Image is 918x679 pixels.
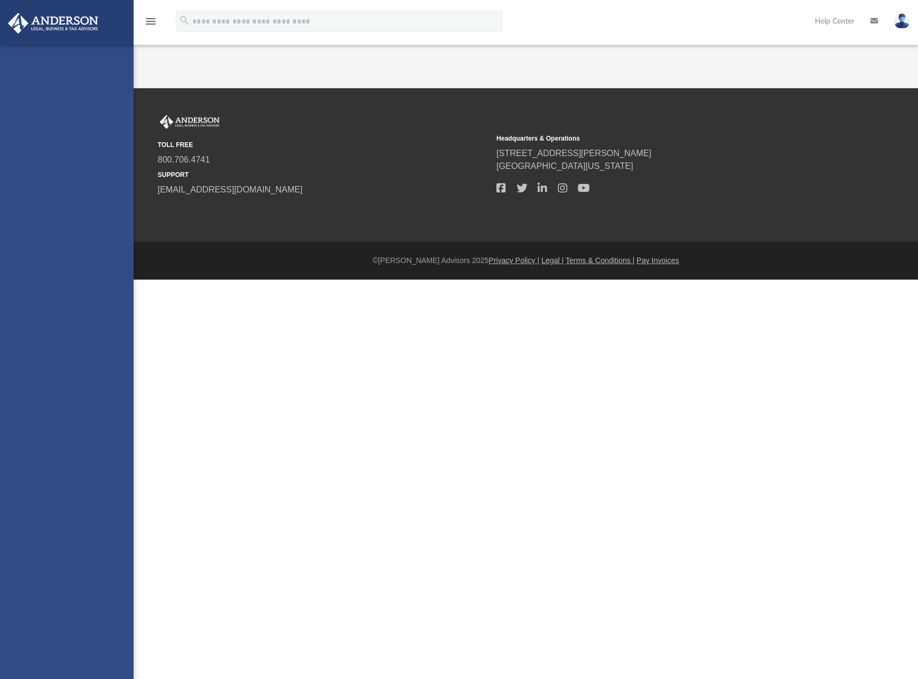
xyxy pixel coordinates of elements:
[144,15,157,28] i: menu
[158,155,210,164] a: 800.706.4741
[541,256,564,265] a: Legal |
[144,20,157,28] a: menu
[894,13,910,29] img: User Pic
[178,14,190,26] i: search
[158,170,489,180] small: SUPPORT
[134,255,918,266] div: ©[PERSON_NAME] Advisors 2025
[496,149,651,158] a: [STREET_ADDRESS][PERSON_NAME]
[158,185,302,194] a: [EMAIL_ADDRESS][DOMAIN_NAME]
[566,256,635,265] a: Terms & Conditions |
[489,256,540,265] a: Privacy Policy |
[158,115,222,129] img: Anderson Advisors Platinum Portal
[636,256,679,265] a: Pay Invoices
[496,161,633,171] a: [GEOGRAPHIC_DATA][US_STATE]
[496,134,828,143] small: Headquarters & Operations
[5,13,102,34] img: Anderson Advisors Platinum Portal
[158,140,489,150] small: TOLL FREE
